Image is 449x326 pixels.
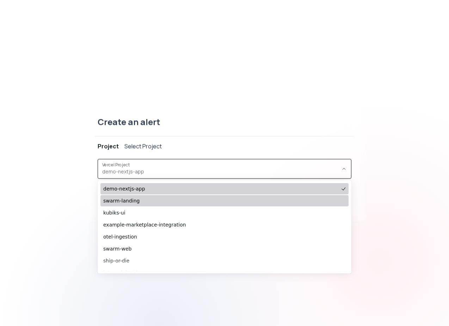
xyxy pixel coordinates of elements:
span: kubiks-ui [103,209,339,216]
span: otel-ingestion [103,233,339,240]
span: swarm-landing [103,197,339,204]
div: Project [98,142,119,151]
span: demo-nextjs-app [102,168,338,175]
span: ship-or-die [103,257,339,264]
span: example-marketplace-integration [103,221,339,228]
span: swarm-web [103,245,339,252]
span: internal-dashboard [103,269,339,276]
div: Select Project [124,142,162,151]
div: Create an alert [95,116,354,137]
label: Vercel Project [102,162,133,168]
span: demo-nextjs-app [103,185,339,192]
